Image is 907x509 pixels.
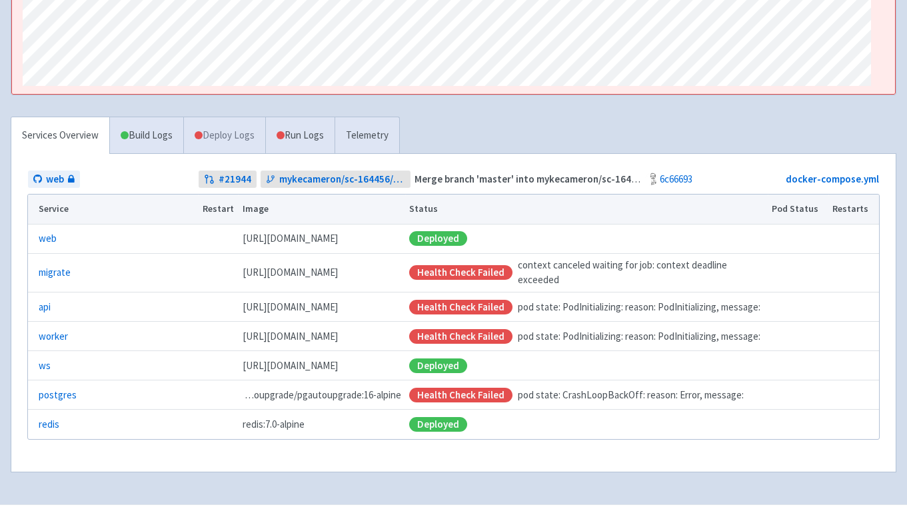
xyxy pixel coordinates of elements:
[243,417,305,432] span: redis:7.0-alpine
[243,358,338,374] span: [DOMAIN_NAME][URL]
[46,172,64,187] span: web
[243,329,338,344] span: [DOMAIN_NAME][URL]
[110,117,183,154] a: Build Logs
[409,388,763,403] div: pod state: CrashLoopBackOff: reason: Error, message:
[409,329,763,344] div: pod state: PodInitializing: reason: PodInitializing, message:
[409,388,512,402] div: Health check failed
[219,172,251,187] strong: # 21944
[786,173,879,185] a: docker-compose.yml
[409,329,512,344] div: Health check failed
[39,358,51,374] a: ws
[415,173,858,185] strong: Merge branch 'master' into mykecameron/sc-164456/userpackageselection-initiator-infrastructure
[409,300,763,315] div: pod state: PodInitializing: reason: PodInitializing, message:
[409,258,763,288] div: context canceled waiting for job: context deadline exceeded
[265,117,335,154] a: Run Logs
[243,388,401,403] span: pgautoupgrade/pgautoupgrade:16-alpine
[39,417,59,432] a: redis
[409,417,467,432] div: Deployed
[405,195,768,224] th: Status
[261,171,411,189] a: mykecameron/sc-164456/userpackageselection-initiator-infrastructure
[409,358,467,373] div: Deployed
[183,117,265,154] a: Deploy Logs
[11,117,109,154] a: Services Overview
[279,172,405,187] span: mykecameron/sc-164456/userpackageselection-initiator-infrastructure
[39,265,71,280] a: migrate
[660,173,692,185] a: 6c66693
[409,265,512,280] div: Health check failed
[243,265,338,280] span: [DOMAIN_NAME][URL]
[39,388,77,403] a: postgres
[28,195,198,224] th: Service
[28,171,80,189] a: web
[409,231,467,246] div: Deployed
[828,195,879,224] th: Restarts
[198,195,238,224] th: Restart
[39,231,57,247] a: web
[199,171,257,189] a: #21944
[39,300,51,315] a: api
[39,329,68,344] a: worker
[409,300,512,314] div: Health check failed
[238,195,405,224] th: Image
[243,300,338,315] span: [DOMAIN_NAME][URL]
[243,231,338,247] span: [DOMAIN_NAME][URL]
[768,195,828,224] th: Pod Status
[335,117,399,154] a: Telemetry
